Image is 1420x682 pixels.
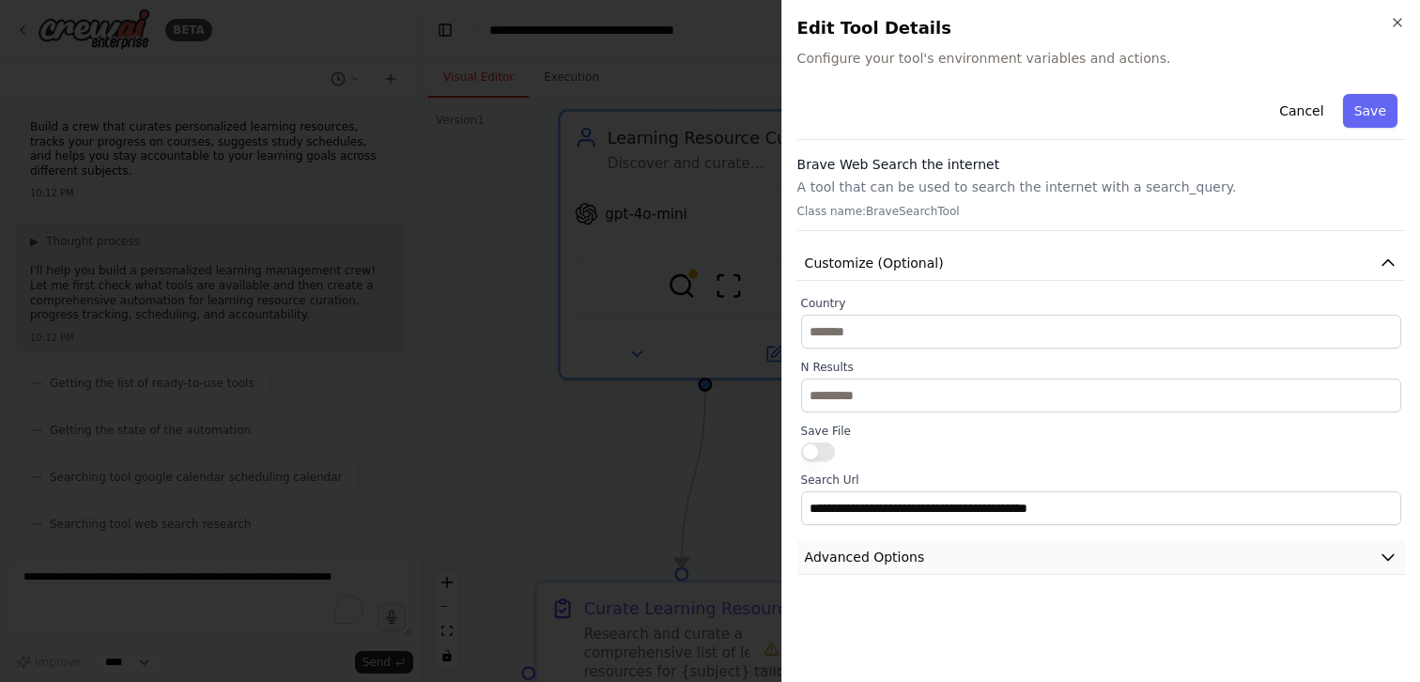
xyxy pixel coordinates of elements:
button: Advanced Options [797,540,1405,575]
button: Customize (Optional) [797,246,1405,281]
h3: Brave Web Search the internet [797,155,1405,174]
label: Save File [801,424,1401,439]
span: Configure your tool's environment variables and actions. [797,49,1405,68]
button: Cancel [1268,94,1335,128]
p: A tool that can be used to search the internet with a search_query. [797,178,1405,196]
label: N Results [801,360,1401,375]
h2: Edit Tool Details [797,15,1405,41]
button: Save [1343,94,1397,128]
span: Advanced Options [805,548,925,566]
span: Customize (Optional) [805,254,944,272]
label: Search Url [801,473,1401,488]
p: Class name: BraveSearchTool [797,204,1405,219]
label: Country [801,296,1401,311]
